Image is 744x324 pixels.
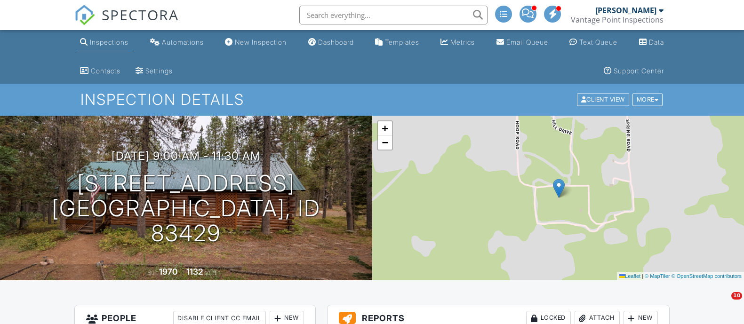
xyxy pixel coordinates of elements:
[619,273,640,279] a: Leaflet
[112,150,261,162] h3: [DATE] 9:00 am - 11:30 am
[76,34,132,51] a: Inspections
[186,267,203,277] div: 1132
[566,34,621,51] a: Text Queue
[74,13,179,32] a: SPECTORA
[632,94,663,106] div: More
[382,136,388,148] span: −
[90,38,128,46] div: Inspections
[145,67,173,75] div: Settings
[235,38,287,46] div: New Inspection
[579,38,617,46] div: Text Queue
[91,67,120,75] div: Contacts
[712,292,735,315] iframe: Intercom live chat
[318,38,354,46] div: Dashboard
[304,34,358,51] a: Dashboard
[378,121,392,135] a: Zoom in
[493,34,552,51] a: Email Queue
[645,273,670,279] a: © MapTiler
[731,292,742,300] span: 10
[299,6,488,24] input: Search everything...
[642,273,643,279] span: |
[378,135,392,150] a: Zoom out
[450,38,475,46] div: Metrics
[74,5,95,25] img: The Best Home Inspection Software - Spectora
[595,6,656,15] div: [PERSON_NAME]
[553,179,565,198] img: Marker
[15,171,357,245] h1: [STREET_ADDRESS] [GEOGRAPHIC_DATA], ID 83429
[159,267,177,277] div: 1970
[147,269,158,276] span: Built
[385,38,419,46] div: Templates
[571,15,664,24] div: Vantage Point Inspections
[576,95,632,103] a: Client View
[204,269,217,276] span: sq. ft.
[577,94,629,106] div: Client View
[672,273,742,279] a: © OpenStreetMap contributors
[437,34,479,51] a: Metrics
[614,67,664,75] div: Support Center
[80,91,664,108] h1: Inspection Details
[635,34,668,51] a: Data
[649,38,664,46] div: Data
[132,63,176,80] a: Settings
[221,34,290,51] a: New Inspection
[371,34,423,51] a: Templates
[76,63,124,80] a: Contacts
[600,63,668,80] a: Support Center
[382,122,388,134] span: +
[506,38,548,46] div: Email Queue
[146,34,208,51] a: Automations (Advanced)
[162,38,204,46] div: Automations
[102,5,179,24] span: SPECTORA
